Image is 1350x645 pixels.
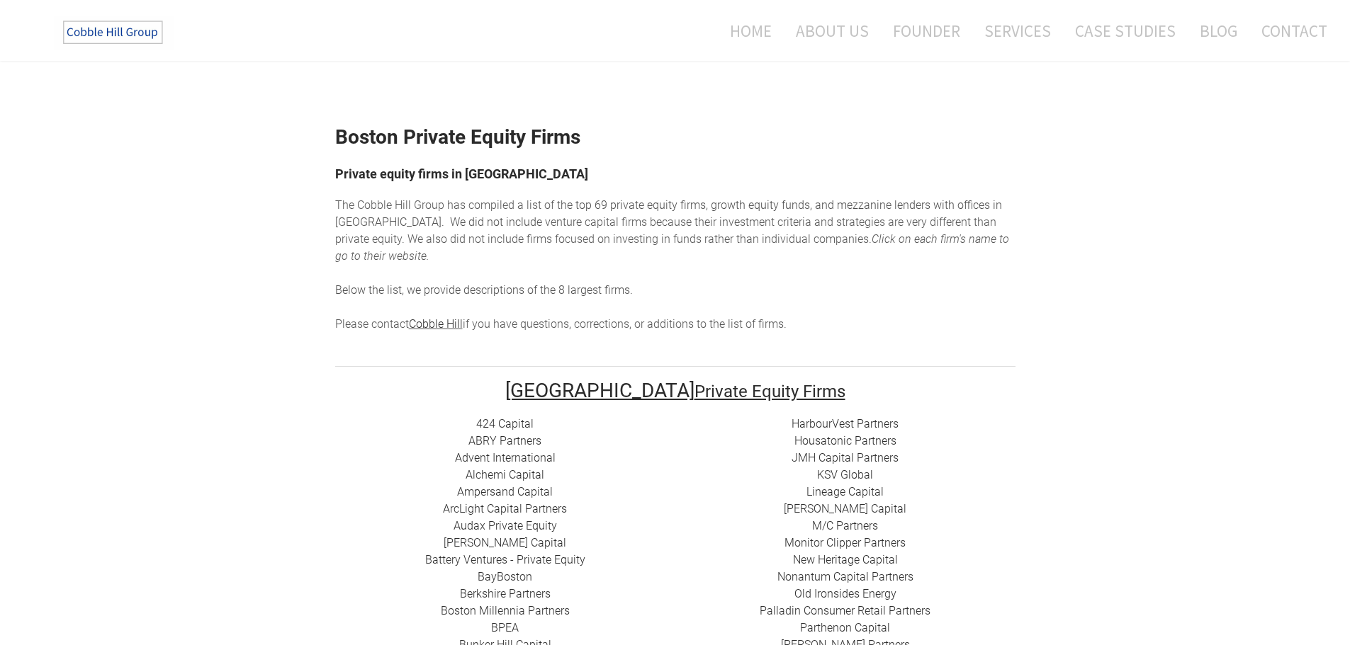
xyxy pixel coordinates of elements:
[800,621,890,634] a: ​Parthenon Capital
[478,570,532,583] a: BayBoston
[793,553,898,566] a: New Heritage Capital
[784,536,906,549] a: ​Monitor Clipper Partners
[794,434,896,447] a: Housatonic Partners
[760,604,930,617] a: Palladin Consumer Retail Partners
[777,570,913,583] a: Nonantum Capital Partners
[457,485,553,498] a: ​Ampersand Capital
[443,502,567,515] a: ​ArcLight Capital Partners
[1251,12,1327,50] a: Contact
[974,12,1062,50] a: Services
[709,12,782,50] a: Home
[806,485,884,498] a: Lineage Capital
[409,317,463,331] a: Cobble Hill
[335,198,561,212] span: The Cobble Hill Group has compiled a list of t
[335,232,1009,263] em: Click on each firm's name to go to their website.
[812,519,878,532] a: ​M/C Partners
[882,12,971,50] a: Founder
[54,15,174,50] img: The Cobble Hill Group LLC
[468,434,541,447] a: ​ABRY Partners
[817,468,873,481] a: ​KSV Global
[794,587,896,600] a: ​Old Ironsides Energy
[694,382,845,401] font: Private Equity Firms
[444,536,566,549] a: [PERSON_NAME] Capital
[335,197,1016,333] div: he top 69 private equity firms, growth equity funds, and mezzanine lenders with offices in [GEOGR...
[466,468,544,481] a: Alchemi Capital
[335,125,580,149] strong: Boston Private Equity Firms
[1189,12,1248,50] a: Blog
[505,379,694,402] font: [GEOGRAPHIC_DATA]
[792,417,899,430] a: HarbourVest Partners
[784,502,906,515] a: [PERSON_NAME] Capital
[491,621,519,634] a: BPEA
[335,215,996,246] span: enture capital firms because their investment criteria and strategies are very different than pri...
[455,451,556,464] a: Advent International
[460,587,551,600] a: Berkshire Partners
[335,317,787,331] span: Please contact if you have questions, corrections, or additions to the list of firms.
[335,166,588,181] font: Private equity firms in [GEOGRAPHIC_DATA]
[785,12,879,50] a: About Us
[476,417,534,430] a: 424 Capital
[792,451,899,464] a: ​JMH Capital Partners
[454,519,557,532] a: Audax Private Equity
[441,604,570,617] a: Boston Millennia Partners
[425,553,585,566] a: Battery Ventures - Private Equity
[1064,12,1186,50] a: Case Studies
